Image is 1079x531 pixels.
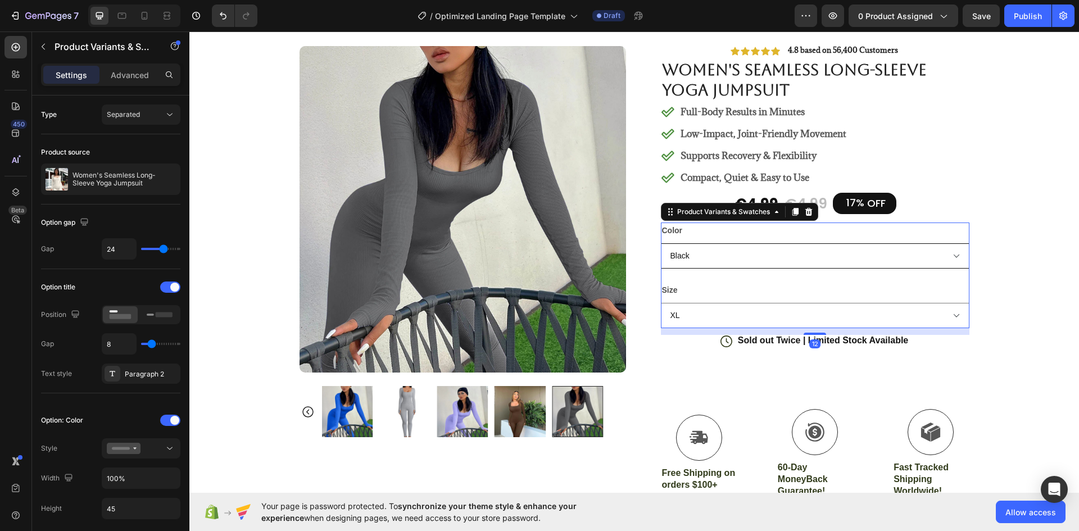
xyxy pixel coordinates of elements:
div: Product source [41,147,90,157]
div: Publish [1014,10,1042,22]
div: Text style [41,369,72,379]
strong: 4.8 based on 56,400 Customers [599,13,709,24]
div: Option: Color [41,415,83,425]
div: Height [41,503,62,514]
p: Low-Impact, Joint-Friendly Movement [491,96,657,109]
img: product feature img [46,168,68,190]
div: Style [41,443,57,453]
div: Open Intercom Messenger [1041,476,1068,503]
legend: Size [472,251,489,267]
img: #A8A9AC [190,355,241,406]
img: #B2B3EE [247,355,298,406]
span: / [430,10,433,22]
div: Beta [8,206,27,215]
input: Auto [102,334,136,354]
strong: Supports Recovery & Flexibility [491,118,627,130]
button: Separated [102,105,180,125]
div: Position [41,307,82,323]
div: Option title [41,282,75,292]
button: 0 product assigned [849,4,958,27]
h1: Women's Seamless Long-Sleeve Yoga Jumpsuit [472,27,780,70]
button: 7 [4,4,84,27]
p: Settings [56,69,87,81]
div: Undo/Redo [212,4,257,27]
legend: Color [472,191,495,207]
p: Full-Body Results in Minutes [491,74,657,87]
div: Product Variants & Swatches [486,175,583,185]
div: Add to cart [595,334,655,348]
div: 450 [11,120,27,129]
div: 17% [656,164,676,179]
img: #513B2D [305,355,356,406]
span: Allow access [1005,506,1056,518]
input: Auto [102,468,180,488]
div: OFF [676,164,698,180]
p: 60-Day MoneyBack Guarantee! [588,430,663,465]
span: Draft [604,11,620,21]
span: Save [972,11,991,21]
div: Gap [41,339,54,349]
button: Save [963,4,1000,27]
p: Fast Tracked Shipping Worldwide! [704,430,778,465]
div: Option gap [41,215,91,230]
div: Type [41,110,57,120]
button: Publish [1004,4,1051,27]
input: Auto [102,498,180,519]
p: 7 [74,9,79,22]
span: Your page is password protected. To when designing pages, we need access to your store password. [261,500,620,524]
span: 0 product assigned [858,10,933,22]
div: €4,99 [595,162,639,183]
div: Width [41,471,75,486]
div: Paragraph 2 [125,369,178,379]
p: Advanced [111,69,149,81]
p: Sold out Twice | Limited Stock Available [548,303,719,315]
p: Product Variants & Swatches [55,40,150,53]
span: Separated [107,110,140,119]
p: Free Shipping on orders $100+ [473,436,547,460]
div: Gap [41,244,54,254]
span: Optimized Landing Page Template [435,10,565,22]
button: Allow access [996,501,1066,523]
p: Women's Seamless Long-Sleeve Yoga Jumpsuit [72,171,176,187]
button: Add to cart [472,323,780,360]
span: synchronize your theme style & enhance your experience [261,501,577,523]
div: €4,99 [545,162,590,184]
iframe: Design area [189,31,1079,493]
strong: Compact, Quiet & Easy to Use [491,140,620,152]
div: 12 [620,308,631,317]
input: Auto [102,239,136,259]
strong: #1 Home fitness Product of 2024 [111,451,257,461]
